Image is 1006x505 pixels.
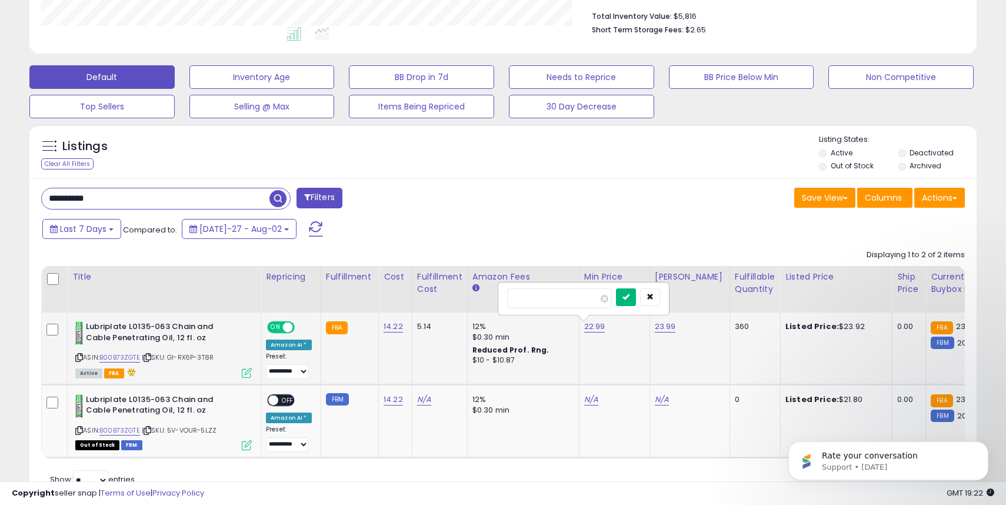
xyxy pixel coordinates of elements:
[771,417,1006,499] iframe: Intercom notifications message
[417,321,458,332] div: 5.14
[584,321,605,333] a: 22.99
[819,134,976,145] p: Listing States:
[897,271,921,295] div: Ship Price
[867,250,965,261] div: Displaying 1 to 2 of 2 items
[472,356,570,366] div: $10 - $10.87
[384,394,403,406] a: 14.22
[189,65,335,89] button: Inventory Age
[957,337,967,348] span: 20
[266,426,312,452] div: Preset:
[785,394,883,405] div: $21.80
[12,487,55,499] strong: Copyright
[349,95,494,118] button: Items Being Repriced
[75,321,252,377] div: ASIN:
[72,271,256,283] div: Title
[297,188,342,208] button: Filters
[62,138,108,155] h5: Listings
[266,353,312,379] div: Preset:
[472,394,570,405] div: 12%
[326,321,348,334] small: FBA
[29,65,175,89] button: Default
[326,271,374,283] div: Fulfillment
[785,394,839,405] b: Listed Price:
[123,224,177,235] span: Compared to:
[86,394,229,419] b: Lubriplate L0135-063 Chain and Cable Penetrating Oil, 12 fl. oz
[199,223,282,235] span: [DATE]-27 - Aug-02
[86,321,229,346] b: Lubriplate L0135-063 Chain and Cable Penetrating Oil, 12 fl. oz
[384,271,407,283] div: Cost
[592,11,672,21] b: Total Inventory Value:
[655,394,669,406] a: N/A
[584,271,645,283] div: Min Price
[931,271,991,295] div: Current Buybox Price
[857,188,912,208] button: Columns
[121,440,142,450] span: FBM
[956,394,977,405] span: 23.92
[124,368,136,376] i: hazardous material
[897,394,917,405] div: 0.00
[268,323,283,333] span: ON
[910,161,941,171] label: Archived
[472,345,549,355] b: Reduced Prof. Rng.
[931,394,952,407] small: FBA
[60,223,106,235] span: Last 7 Days
[266,271,316,283] div: Repricing
[472,283,479,294] small: Amazon Fees.
[29,95,175,118] button: Top Sellers
[735,321,771,332] div: 360
[910,148,954,158] label: Deactivated
[152,487,204,499] a: Privacy Policy
[75,321,83,345] img: 41ZGbZb295L._SL40_.jpg
[914,188,965,208] button: Actions
[865,192,902,204] span: Columns
[472,332,570,343] div: $0.30 min
[142,353,214,362] span: | SKU: GI-RX6P-3T8R
[349,65,494,89] button: BB Drop in 7d
[75,368,102,378] span: All listings currently available for purchase on Amazon
[42,219,121,239] button: Last 7 Days
[931,337,954,349] small: FBM
[592,25,684,35] b: Short Term Storage Fees:
[509,65,654,89] button: Needs to Reprice
[75,394,252,449] div: ASIN:
[41,158,94,170] div: Clear All Filters
[384,321,403,333] a: 14.22
[75,440,119,450] span: All listings that are currently out of stock and unavailable for purchase on Amazon
[75,394,83,418] img: 41ZGbZb295L._SL40_.jpg
[182,219,297,239] button: [DATE]-27 - Aug-02
[931,321,952,334] small: FBA
[142,426,216,435] span: | SKU: 5V-VOUR-5LZZ
[735,394,771,405] div: 0
[278,395,297,405] span: OFF
[957,410,967,421] span: 20
[828,65,974,89] button: Non Competitive
[266,413,312,423] div: Amazon AI *
[785,271,887,283] div: Listed Price
[584,394,598,406] a: N/A
[293,323,312,333] span: OFF
[104,368,124,378] span: FBA
[472,321,570,332] div: 12%
[956,321,977,332] span: 23.92
[655,271,725,283] div: [PERSON_NAME]
[897,321,917,332] div: 0.00
[785,321,883,332] div: $23.92
[189,95,335,118] button: Selling @ Max
[831,161,874,171] label: Out of Stock
[931,410,954,422] small: FBM
[99,353,140,363] a: B00B73ZGTE
[266,340,312,350] div: Amazon AI *
[794,188,855,208] button: Save View
[785,321,839,332] b: Listed Price:
[12,488,204,499] div: seller snap | |
[417,394,431,406] a: N/A
[472,271,574,283] div: Amazon Fees
[50,474,135,485] span: Show: entries
[831,148,852,158] label: Active
[99,426,140,436] a: B00B73ZGTE
[472,405,570,416] div: $0.30 min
